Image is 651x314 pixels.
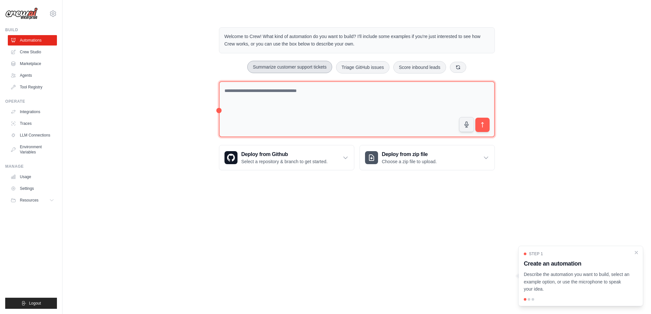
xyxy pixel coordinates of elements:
[241,150,328,158] h3: Deploy from Github
[29,301,41,306] span: Logout
[336,61,389,73] button: Triage GitHub issues
[224,33,489,48] p: Welcome to Crew! What kind of automation do you want to build? I'll include some examples if you'...
[8,47,57,57] a: Crew Studio
[382,158,437,165] p: Choose a zip file to upload.
[8,70,57,81] a: Agents
[393,61,446,73] button: Score inbound leads
[8,130,57,140] a: LLM Connections
[8,195,57,205] button: Resources
[634,250,639,255] button: Close walkthrough
[5,298,57,309] button: Logout
[8,107,57,117] a: Integrations
[8,59,57,69] a: Marketplace
[5,99,57,104] div: Operate
[8,172,57,182] a: Usage
[5,164,57,169] div: Manage
[247,61,332,73] button: Summarize customer support tickets
[5,7,38,20] img: Logo
[8,35,57,46] a: Automations
[8,142,57,157] a: Environment Variables
[8,118,57,129] a: Traces
[8,82,57,92] a: Tool Registry
[524,271,630,293] p: Describe the automation you want to build, select an example option, or use the microphone to spe...
[5,27,57,33] div: Build
[529,251,543,256] span: Step 1
[618,283,651,314] iframe: Chat Widget
[8,183,57,194] a: Settings
[20,198,38,203] span: Resources
[524,259,630,268] h3: Create an automation
[241,158,328,165] p: Select a repository & branch to get started.
[382,150,437,158] h3: Deploy from zip file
